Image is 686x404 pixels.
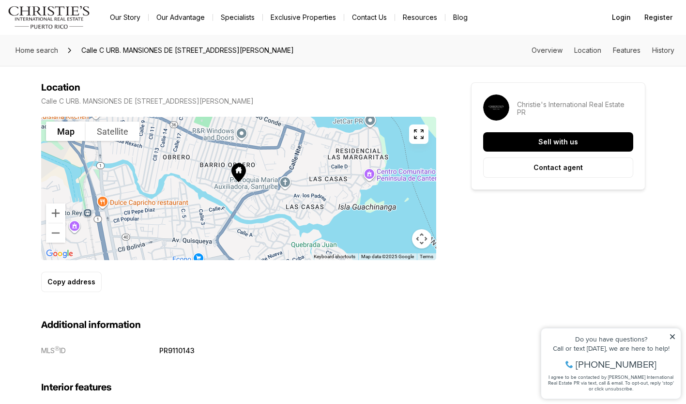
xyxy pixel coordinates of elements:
[41,346,66,355] p: MLS ID
[41,97,254,105] p: Calle C URB. MANSIONES DE [STREET_ADDRESS][PERSON_NAME]
[15,46,58,54] span: Home search
[40,46,121,55] span: [PHONE_NUMBER]
[445,11,475,24] a: Blog
[46,223,65,243] button: Zoom out
[44,248,76,260] a: Open this area in Google Maps (opens a new window)
[159,346,195,355] p: PR9110143
[10,31,140,38] div: Call or text [DATE], we are here to help!
[613,46,640,54] a: Skip to: Features
[41,319,436,331] h3: Additional information
[606,8,637,27] button: Login
[8,6,91,29] img: logo
[420,254,433,259] a: Terms (opens in new tab)
[532,47,674,54] nav: Page section menu
[644,14,672,21] span: Register
[41,82,80,93] h4: Location
[538,138,578,146] p: Sell with us
[102,11,148,24] a: Our Story
[652,46,674,54] a: Skip to: History
[55,345,60,351] span: Ⓡ
[46,122,86,141] button: Show street map
[483,157,633,178] button: Contact agent
[10,22,140,29] div: Do you have questions?
[344,11,395,24] button: Contact Us
[532,46,563,54] a: Skip to: Overview
[314,253,355,260] button: Keyboard shortcuts
[46,203,65,223] button: Zoom in
[41,272,102,292] button: Copy address
[149,11,213,24] a: Our Advantage
[213,11,262,24] a: Specialists
[612,14,631,21] span: Login
[47,278,95,286] p: Copy address
[12,60,138,78] span: I agree to be contacted by [PERSON_NAME] International Real Estate PR via text, call & email. To ...
[483,132,633,152] button: Sell with us
[574,46,601,54] a: Skip to: Location
[77,43,298,58] span: Calle C URB. MANSIONES DE [STREET_ADDRESS][PERSON_NAME]
[395,11,445,24] a: Resources
[517,101,633,116] p: Christie's International Real Estate PR
[639,8,678,27] button: Register
[534,164,583,171] p: Contact agent
[12,43,62,58] a: Home search
[41,382,436,393] h3: Interior features
[412,229,431,249] button: Map camera controls
[44,248,76,260] img: Google
[361,254,414,259] span: Map data ©2025 Google
[86,122,139,141] button: Show satellite imagery
[263,11,344,24] a: Exclusive Properties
